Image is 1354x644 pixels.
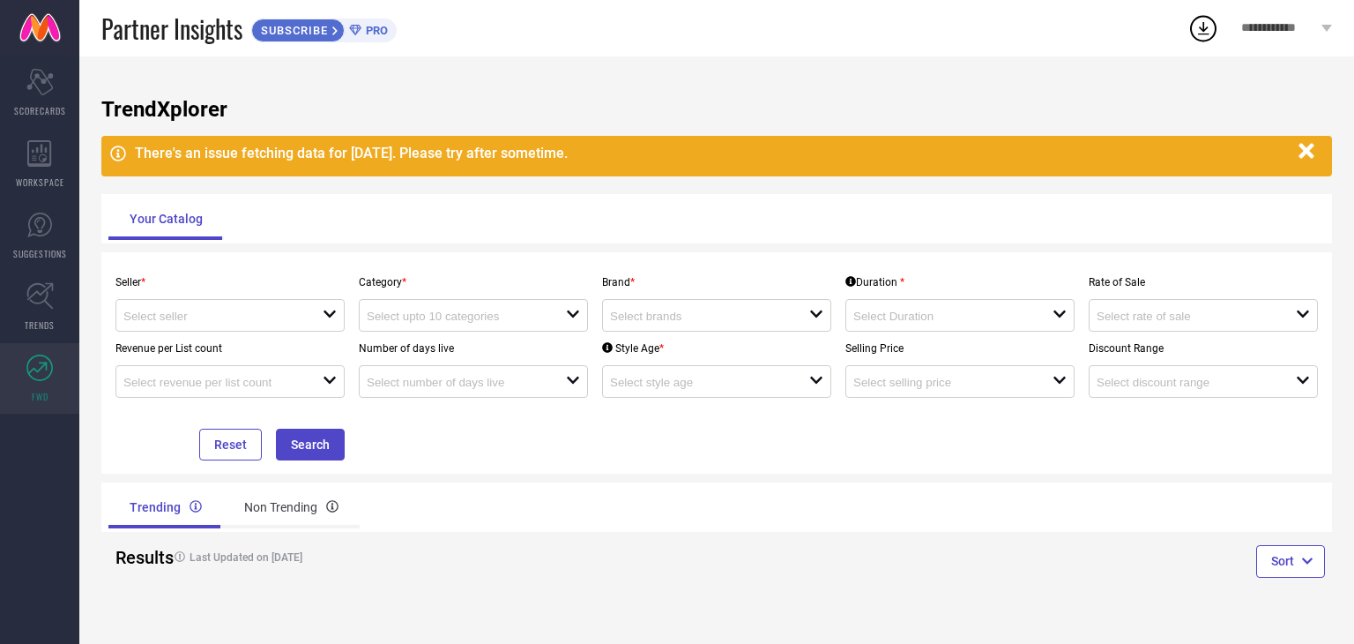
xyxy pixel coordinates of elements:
[367,310,546,323] input: Select upto 10 categories
[1256,545,1325,577] button: Sort
[25,318,55,332] span: TRENDS
[115,547,152,568] h2: Results
[361,24,388,37] span: PRO
[1097,310,1276,323] input: Select rate of sale
[135,145,1290,161] div: There's an issue fetching data for [DATE]. Please try after sometime.
[199,429,262,461] button: Reset
[108,486,223,528] div: Trending
[1089,342,1318,355] p: Discount Range
[1097,376,1276,389] input: Select discount range
[853,310,1032,323] input: Select Duration
[602,276,831,288] p: Brand
[115,342,345,355] p: Revenue per List count
[101,97,1332,122] h1: TrendXplorer
[101,11,242,47] span: Partner Insights
[359,276,588,288] p: Category
[276,429,345,461] button: Search
[359,342,588,355] p: Number of days live
[166,551,652,564] h4: Last Updated on [DATE]
[1089,276,1318,288] p: Rate of Sale
[610,376,789,389] input: Select style age
[16,176,64,189] span: WORKSPACE
[123,376,302,389] input: Select revenue per list count
[14,104,66,117] span: SCORECARDS
[610,310,789,323] input: Select brands
[252,24,332,37] span: SUBSCRIBE
[602,342,664,355] div: Style Age
[223,486,360,528] div: Non Trending
[108,198,224,240] div: Your Catalog
[123,310,302,323] input: Select seller
[13,247,67,260] span: SUGGESTIONS
[845,342,1075,355] p: Selling Price
[367,376,546,389] input: Select number of days live
[853,376,1032,389] input: Select selling price
[115,276,345,288] p: Seller
[251,14,397,42] a: SUBSCRIBEPRO
[32,390,48,403] span: FWD
[1187,12,1219,44] div: Open download list
[845,276,904,288] div: Duration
